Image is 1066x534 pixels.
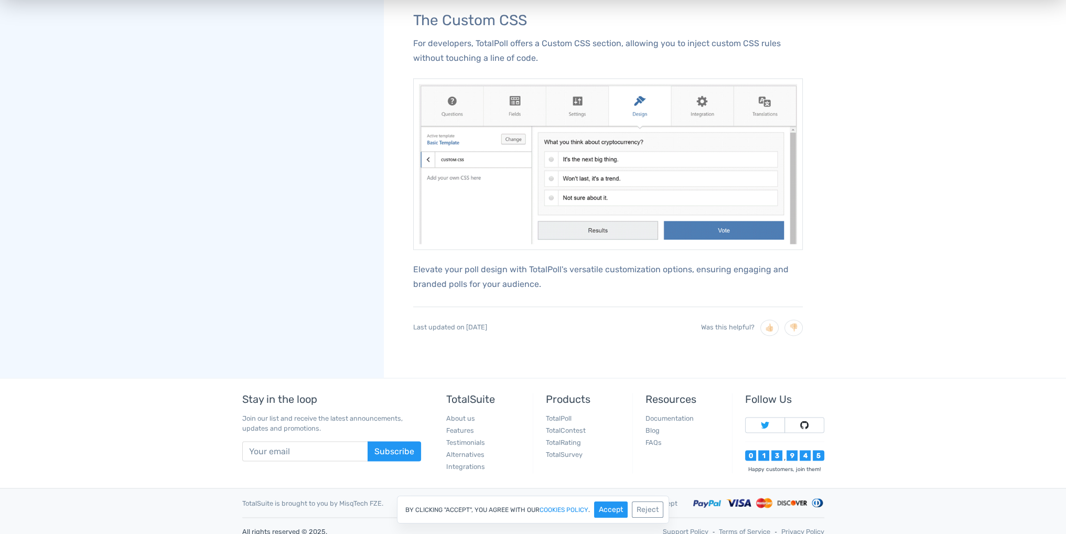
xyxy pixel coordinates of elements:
[645,438,662,446] a: FAQs
[745,393,824,404] h5: Follow Us
[761,421,769,429] img: Follow TotalSuite on Twitter
[800,450,811,461] div: 4
[745,465,824,473] div: Happy customers, join them!
[813,450,824,461] div: 5
[242,413,421,433] p: Join our list and receive the latest announcements, updates and promotions.
[701,323,755,330] span: Was this helpful?
[413,306,803,348] div: Last updated on [DATE]
[758,450,769,461] div: 1
[745,450,756,461] div: 0
[546,414,572,422] a: TotalPoll
[800,421,809,429] img: Follow TotalSuite on Github
[446,393,525,404] h5: TotalSuite
[645,393,724,404] h5: Resources
[446,450,484,458] a: Alternatives
[446,414,475,422] a: About us
[546,438,581,446] a: TotalRating
[397,496,669,524] div: By clicking "Accept", you agree with our .
[645,414,694,422] a: Documentation
[413,36,803,66] p: For developers, TotalPoll offers a Custom CSS section, allowing you to inject custom CSS rules wi...
[540,507,588,513] a: cookies policy
[446,462,485,470] a: Integrations
[782,454,787,461] div: ,
[446,426,474,434] a: Features
[546,450,583,458] a: TotalSurvey
[546,393,624,404] h5: Products
[632,501,663,518] button: Reject
[594,501,628,518] button: Accept
[784,319,803,336] button: 👎🏻
[413,262,803,292] p: Elevate your poll design with TotalPoll's versatile customization options, ensuring engaging and ...
[242,393,421,404] h5: Stay in the loop
[645,426,660,434] a: Blog
[760,319,779,336] button: 👍🏻
[546,426,586,434] a: TotalContest
[446,438,485,446] a: Testimonials
[368,441,421,461] button: Subscribe
[242,441,368,461] input: Your email
[771,450,782,461] div: 3
[787,450,798,461] div: 9
[413,13,803,29] h3: The Custom CSS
